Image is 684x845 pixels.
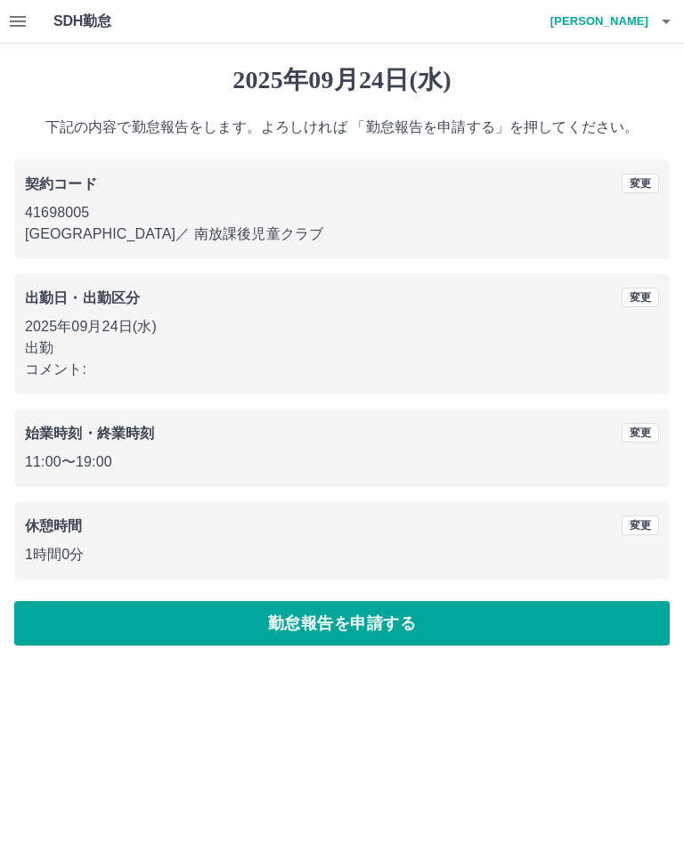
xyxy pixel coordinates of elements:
button: 変更 [622,174,659,193]
b: 休憩時間 [25,518,83,533]
button: 変更 [622,288,659,307]
button: 変更 [622,423,659,443]
b: 出勤日・出勤区分 [25,290,140,305]
p: 出勤 [25,337,659,359]
p: 41698005 [25,202,659,223]
b: 契約コード [25,176,97,191]
b: 始業時刻・終業時刻 [25,426,154,441]
p: 11:00 〜 19:00 [25,451,659,473]
button: 勤怠報告を申請する [14,601,670,646]
p: 1時間0分 [25,544,659,565]
button: 変更 [622,516,659,535]
p: 2025年09月24日(水) [25,316,659,337]
p: コメント: [25,359,659,380]
h1: 2025年09月24日(水) [14,65,670,95]
p: 下記の内容で勤怠報告をします。よろしければ 「勤怠報告を申請する」を押してください。 [14,117,670,138]
p: [GEOGRAPHIC_DATA] ／ 南放課後児童クラブ [25,223,659,245]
